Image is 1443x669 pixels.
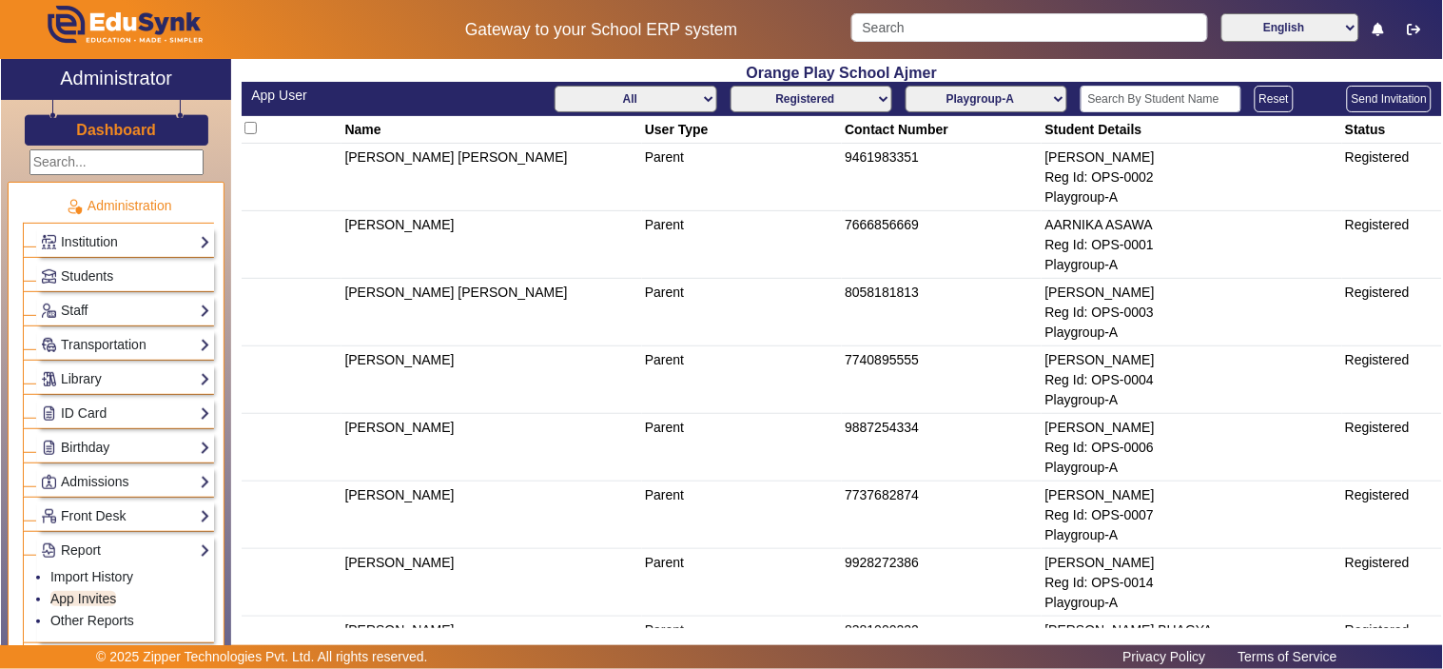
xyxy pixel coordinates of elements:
button: Send Invitation [1347,86,1432,112]
div: Playgroup-A [1045,255,1339,275]
div: Reg Id: OPS-0006 [1045,438,1339,458]
td: 8058181813 [842,279,1042,346]
td: Registered [1342,279,1442,346]
div: Playgroup-A [1045,525,1339,545]
input: Search By Student Name [1081,86,1241,112]
input: Search [851,13,1207,42]
th: Status [1342,116,1442,144]
td: Registered [1342,346,1442,414]
div: [PERSON_NAME] [1045,283,1339,303]
td: Parent [642,279,842,346]
div: Playgroup-A [1045,187,1339,207]
div: Reg Id: OPS-0004 [1045,370,1339,390]
td: [PERSON_NAME] [PERSON_NAME] [341,144,642,211]
div: [PERSON_NAME] [1045,350,1339,370]
div: [PERSON_NAME] [1045,148,1339,167]
img: Administration.png [66,198,83,215]
p: Administration [23,196,214,216]
th: Name [341,116,642,144]
td: 9461983351 [842,144,1042,211]
div: Playgroup-A [1045,593,1339,613]
th: Contact Number [842,116,1042,144]
td: [PERSON_NAME] [341,549,642,617]
td: Parent [642,414,842,482]
td: 7740895555 [842,346,1042,414]
td: 7737682874 [842,482,1042,549]
a: Import History [50,569,133,584]
h3: Dashboard [76,121,156,139]
div: [PERSON_NAME] [1045,418,1339,438]
h2: Administrator [60,67,172,89]
td: Parent [642,482,842,549]
div: AARNIKA ASAWA [1045,215,1339,235]
td: [PERSON_NAME] [341,482,642,549]
td: Registered [1342,482,1442,549]
p: © 2025 Zipper Technologies Pvt. Ltd. All rights reserved. [96,647,428,667]
td: [PERSON_NAME] [PERSON_NAME] [341,279,642,346]
input: Search... [29,149,204,175]
td: Parent [642,346,842,414]
div: Reg Id: OPS-0003 [1045,303,1339,323]
th: Student Details [1042,116,1342,144]
th: User Type [642,116,842,144]
a: Privacy Policy [1114,644,1216,669]
div: Reg Id: OPS-0001 [1045,235,1339,255]
div: App User [251,86,765,106]
a: Other Reports [50,613,134,628]
td: 9887254334 [842,414,1042,482]
div: Reg Id: OPS-0007 [1045,505,1339,525]
td: [PERSON_NAME] [341,414,642,482]
div: Reg Id: OPS-0014 [1045,573,1339,593]
div: [PERSON_NAME] BHAGYA [1045,620,1339,640]
td: Registered [1342,211,1442,279]
td: Parent [642,549,842,617]
td: 7666856669 [842,211,1042,279]
div: Playgroup-A [1045,323,1339,343]
td: Parent [642,144,842,211]
div: Playgroup-A [1045,390,1339,410]
a: Terms of Service [1229,644,1347,669]
div: [PERSON_NAME] [1045,553,1339,573]
div: Reg Id: OPS-0002 [1045,167,1339,187]
td: Registered [1342,549,1442,617]
td: Registered [1342,144,1442,211]
a: Dashboard [75,120,157,140]
div: Playgroup-A [1045,458,1339,478]
span: Students [61,268,113,284]
a: Students [41,266,210,287]
a: App Invites [50,591,116,606]
td: [PERSON_NAME] [341,211,642,279]
td: 9928272386 [842,549,1042,617]
td: [PERSON_NAME] [341,346,642,414]
button: Reset [1255,86,1294,112]
td: Parent [642,211,842,279]
td: Registered [1342,414,1442,482]
h2: Orange Play School Ajmer [242,64,1442,82]
a: Administrator [1,59,231,100]
h5: Gateway to your School ERP system [371,20,831,40]
img: Students.png [42,269,56,284]
div: [PERSON_NAME] [1045,485,1339,505]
